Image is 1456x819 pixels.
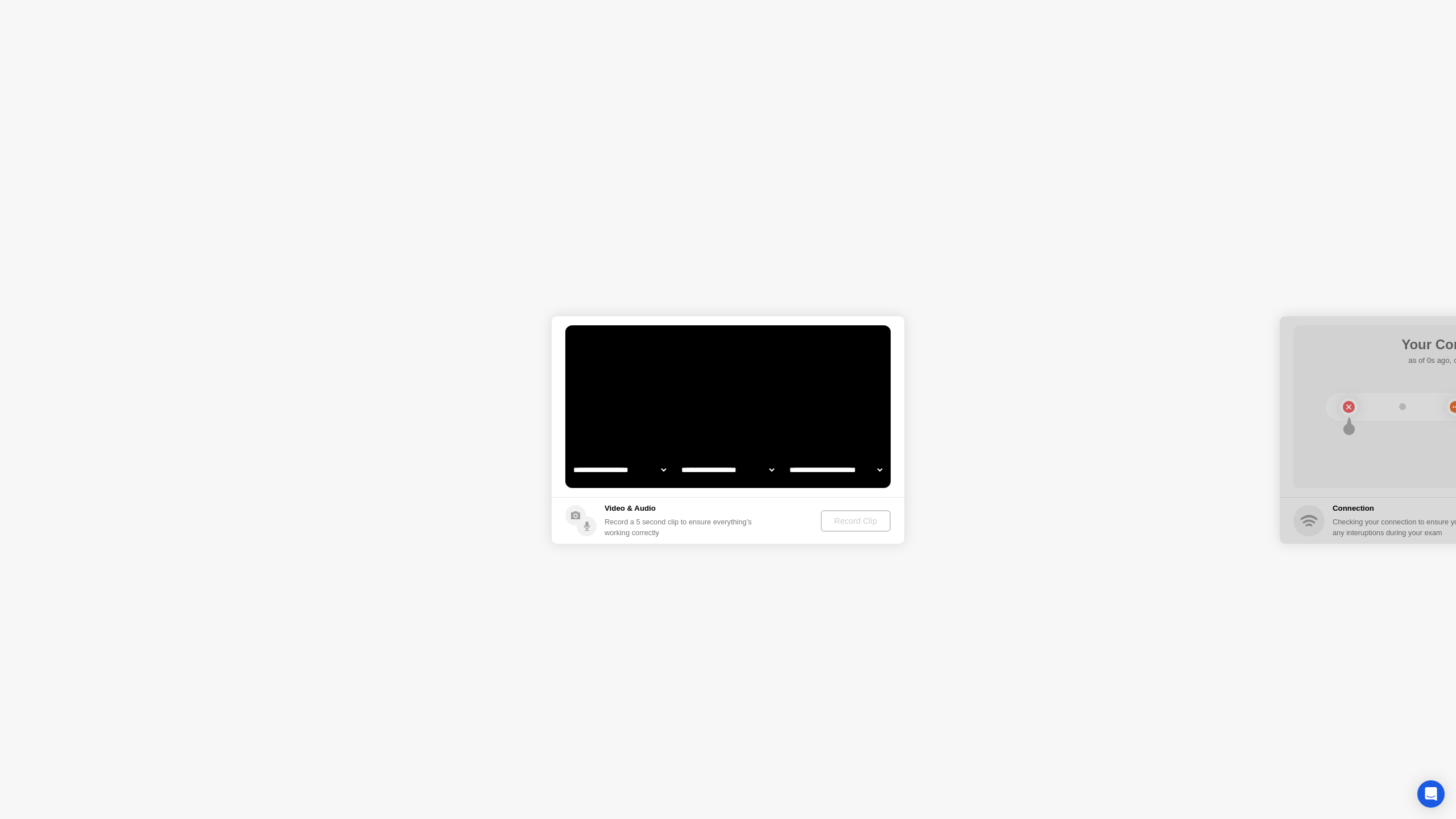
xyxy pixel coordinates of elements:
div: Open Intercom Messenger [1417,780,1445,808]
div: Record a 5 second clip to ensure everything’s working correctly [605,516,756,538]
h5: Video & Audio [605,503,756,514]
select: Available cameras [571,458,668,481]
button: Record Clip [821,510,891,532]
select: Available microphones [787,458,884,481]
div: Record Clip [825,516,886,526]
select: Available speakers [679,458,776,481]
